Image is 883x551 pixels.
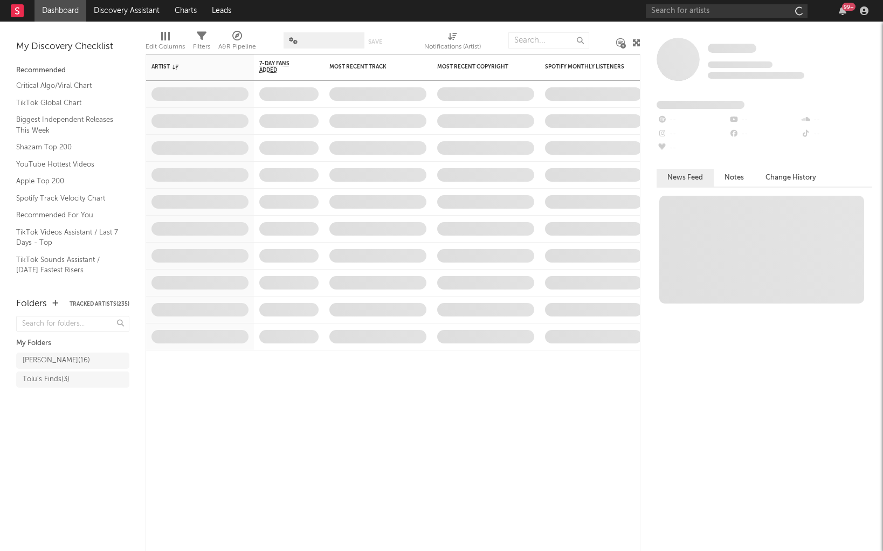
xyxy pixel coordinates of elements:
button: Tracked Artists(235) [70,301,129,307]
input: Search for artists [646,4,808,18]
div: Filters [193,40,210,53]
span: 0 fans last week [708,72,804,79]
div: Most Recent Copyright [437,64,518,70]
input: Search for folders... [16,316,129,332]
div: Most Recent Track [329,64,410,70]
input: Search... [508,32,589,49]
a: YouTube Hottest Videos [16,159,119,170]
a: Apple Top 200 [16,175,119,187]
span: 7-Day Fans Added [259,60,302,73]
div: -- [801,127,872,141]
a: TikTok Global Chart [16,97,119,109]
div: -- [657,141,728,155]
div: 99 + [842,3,856,11]
a: Recommended For You [16,209,119,221]
button: 99+ [839,6,846,15]
div: Recommended [16,64,129,77]
button: Filter by Artist [238,61,249,72]
button: Filter by Most Recent Track [416,61,426,72]
span: Tracking Since: [DATE] [708,61,772,68]
div: [PERSON_NAME] ( 16 ) [23,354,90,367]
a: Spotify Track Velocity Chart [16,192,119,204]
div: Filters [193,27,210,58]
a: Shazam Top 200 [16,141,119,153]
button: Filter by Most Recent Copyright [523,61,534,72]
div: My Folders [16,337,129,350]
button: Notes [714,169,755,187]
span: Some Artist [708,44,756,53]
div: Notifications (Artist) [424,40,481,53]
div: -- [728,113,800,127]
div: My Discovery Checklist [16,40,129,53]
button: Change History [755,169,827,187]
div: Notifications (Artist) [424,27,481,58]
div: Edit Columns [146,27,185,58]
button: News Feed [657,169,714,187]
a: Some Artist [708,43,756,54]
div: Tolu's Finds ( 3 ) [23,373,70,386]
div: Folders [16,298,47,311]
span: Fans Added by Platform [657,101,744,109]
a: Biggest Independent Releases This Week [16,114,119,136]
div: -- [728,127,800,141]
div: -- [657,127,728,141]
button: Save [368,39,382,45]
a: [PERSON_NAME](16) [16,353,129,369]
div: A&R Pipeline [218,40,256,53]
div: -- [801,113,872,127]
a: Critical Algo/Viral Chart [16,80,119,92]
div: Artist [151,64,232,70]
div: Edit Columns [146,40,185,53]
a: TikTok Videos Assistant / Last 7 Days - Top [16,226,119,249]
div: -- [657,113,728,127]
button: Filter by 7-Day Fans Added [308,61,319,72]
a: Tolu's Finds(3) [16,371,129,388]
div: A&R Pipeline [218,27,256,58]
a: TikTok Sounds Assistant / [DATE] Fastest Risers [16,254,119,276]
div: Spotify Monthly Listeners [545,64,626,70]
button: Filter by Spotify Monthly Listeners [631,61,642,72]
